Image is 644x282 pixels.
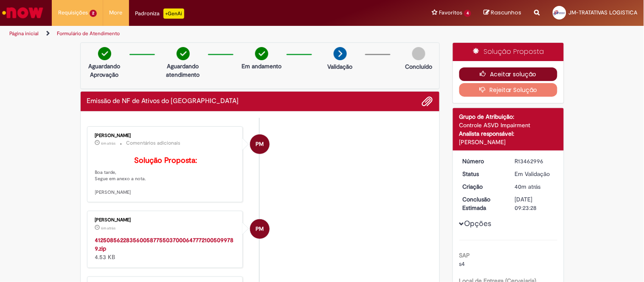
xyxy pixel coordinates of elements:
[256,134,264,154] span: PM
[459,83,557,97] button: Rejeitar Solução
[515,157,554,165] div: R13462996
[95,236,236,261] div: 4.53 KB
[459,129,557,138] div: Analista responsável:
[459,260,465,268] span: s4
[484,9,522,17] a: Rascunhos
[459,251,470,259] b: SAP
[242,62,281,70] p: Em andamento
[95,133,236,138] div: [PERSON_NAME]
[110,8,123,17] span: More
[95,236,234,252] a: 41250856228356005877550370006477721005099789.zip
[334,47,347,60] img: arrow-next.png
[163,8,184,19] p: +GenAi
[90,10,97,17] span: 2
[328,62,353,71] p: Validação
[95,218,236,223] div: [PERSON_NAME]
[422,96,433,107] button: Adicionar anexos
[459,121,557,129] div: Controle ASVD Impairment
[6,26,423,42] ul: Trilhas de página
[412,47,425,60] img: img-circle-grey.png
[453,43,564,61] div: Solução Proposta
[515,183,541,190] time: 29/08/2025 15:23:26
[515,183,541,190] span: 40m atrás
[163,62,204,79] p: Aguardando atendimento
[87,98,239,105] h2: Emissão de NF de Ativos do ASVD Histórico de tíquete
[459,67,557,81] button: Aceitar solução
[464,10,471,17] span: 4
[177,47,190,60] img: check-circle-green.png
[250,134,270,154] div: Paola Machado
[95,156,236,196] p: Boa tarde, Segue em anexo a nota. [PERSON_NAME]
[405,62,432,71] p: Concluído
[250,219,270,239] div: Paola Machado
[515,182,554,191] div: 29/08/2025 15:23:26
[439,8,462,17] span: Favoritos
[456,182,509,191] dt: Criação
[84,62,125,79] p: Aguardando Aprovação
[98,47,111,60] img: check-circle-green.png
[1,4,45,21] img: ServiceNow
[101,226,116,231] span: 6m atrás
[101,141,116,146] time: 29/08/2025 15:57:00
[569,9,638,16] span: JM-TRATATIVAS LOGISTICA
[134,156,197,165] b: Solução Proposta:
[127,140,181,147] small: Comentários adicionais
[101,226,116,231] time: 29/08/2025 15:56:56
[456,195,509,212] dt: Conclusão Estimada
[456,170,509,178] dt: Status
[491,8,522,17] span: Rascunhos
[459,138,557,146] div: [PERSON_NAME]
[256,219,264,239] span: PM
[58,8,88,17] span: Requisições
[101,141,116,146] span: 6m atrás
[456,157,509,165] dt: Número
[515,195,554,212] div: [DATE] 09:23:28
[515,170,554,178] div: Em Validação
[9,30,39,37] a: Página inicial
[135,8,184,19] div: Padroniza
[255,47,268,60] img: check-circle-green.png
[459,112,557,121] div: Grupo de Atribuição:
[57,30,120,37] a: Formulário de Atendimento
